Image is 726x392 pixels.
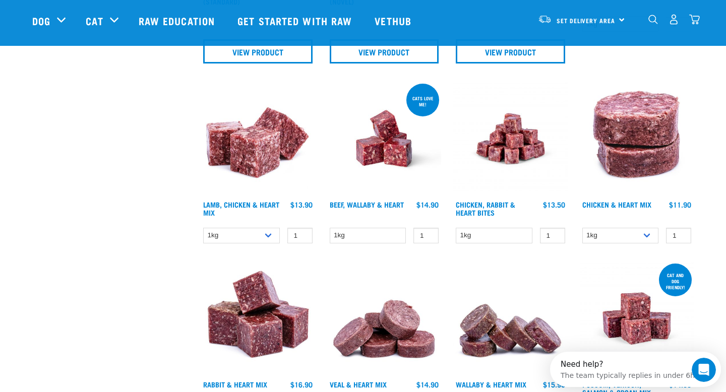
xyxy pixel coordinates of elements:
img: 1152 Veal Heart Medallions 01 [327,262,442,376]
img: home-icon@2x.png [689,14,700,25]
div: $15.90 [543,380,565,388]
img: van-moving.png [538,15,552,24]
input: 1 [287,228,313,243]
img: Chicken Rabbit Heart 1609 [453,82,568,196]
a: Raw Education [129,1,227,41]
div: Cats love me! [406,91,439,112]
input: 1 [413,228,439,243]
a: Beef, Wallaby & Heart [330,203,404,206]
img: Raw Essentials 2024 July2572 Beef Wallaby Heart [327,82,442,196]
iframe: Intercom live chat discovery launcher [550,352,721,387]
div: Open Intercom Messenger [4,4,174,32]
img: 1124 Lamb Chicken Heart Mix 01 [201,82,315,196]
a: Chicken, Rabbit & Heart Bites [456,203,515,214]
span: Set Delivery Area [557,19,615,22]
div: $14.90 [416,201,439,209]
img: home-icon-1@2x.png [648,15,658,24]
a: Rabbit & Heart Mix [203,382,267,386]
a: Get started with Raw [227,1,365,41]
a: View Product [203,39,313,63]
img: Possum Venison Salmon Organ 1626 [580,262,694,376]
div: $16.90 [290,380,313,388]
a: Vethub [365,1,424,41]
a: Chicken & Heart Mix [582,203,651,206]
input: 1 [666,228,691,243]
img: user.png [669,14,679,25]
div: $14.90 [416,380,439,388]
iframe: Intercom live chat [692,358,716,382]
a: View Product [330,39,439,63]
img: 1087 Rabbit Heart Cubes 01 [201,262,315,376]
img: Chicken and Heart Medallions [580,82,694,196]
input: 1 [540,228,565,243]
a: Cat [86,13,103,28]
div: Need help? [11,9,145,17]
a: Lamb, Chicken & Heart Mix [203,203,279,214]
div: $13.50 [543,201,565,209]
a: Dog [32,13,50,28]
img: 1093 Wallaby Heart Medallions 01 [453,262,568,376]
a: Veal & Heart Mix [330,382,387,386]
div: cat and dog friendly! [659,268,692,295]
div: $11.90 [669,201,691,209]
div: The team typically replies in under 6h [11,17,145,27]
div: $13.90 [290,201,313,209]
a: Wallaby & Heart Mix [456,382,526,386]
a: View Product [456,39,565,63]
